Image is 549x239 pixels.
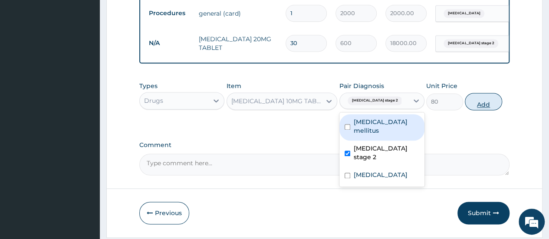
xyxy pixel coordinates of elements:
[144,96,163,105] div: Drugs
[45,49,146,60] div: Chat with us now
[145,35,194,51] td: N/A
[348,96,402,105] span: [MEDICAL_DATA] stage 2
[426,82,457,90] label: Unit Price
[457,202,510,224] button: Submit
[194,30,281,56] td: [MEDICAL_DATA] 20MG TABLET
[465,93,502,110] button: Add
[16,43,35,65] img: d_794563401_company_1708531726252_794563401
[139,202,189,224] button: Previous
[339,82,384,90] label: Pair Diagnosis
[354,170,408,179] label: [MEDICAL_DATA]
[50,67,120,154] span: We're online!
[444,9,484,18] span: [MEDICAL_DATA]
[142,4,163,25] div: Minimize live chat window
[4,152,165,183] textarea: Type your message and hit 'Enter'
[139,141,510,149] label: Comment
[194,5,281,22] td: general (card)
[227,82,241,90] label: Item
[354,118,419,135] label: [MEDICAL_DATA] mellitus
[139,82,158,90] label: Types
[354,144,419,161] label: [MEDICAL_DATA] stage 2
[231,97,322,105] div: [MEDICAL_DATA] 10MG TABLET
[145,5,194,21] td: Procedures
[444,39,498,48] span: [MEDICAL_DATA] stage 2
